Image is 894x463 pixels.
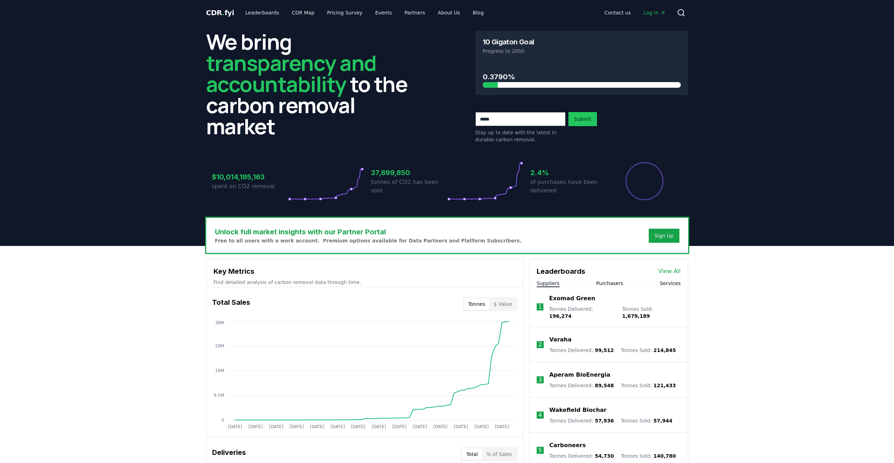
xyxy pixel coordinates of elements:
p: Tonnes Sold : [621,452,676,459]
h3: 2.4% [530,167,606,178]
h3: Key Metrics [214,266,516,277]
p: Tonnes Delivered : [549,452,614,459]
tspan: [DATE] [331,424,345,429]
span: 89,548 [595,383,614,388]
p: Stay up to date with the latest in durable carbon removal. [475,129,566,143]
p: Tonnes Sold : [621,347,676,354]
tspan: [DATE] [289,424,304,429]
span: 140,780 [653,453,676,459]
p: Progress to 2050 [483,48,681,55]
p: Tonnes Sold : [621,417,672,424]
span: 57,944 [653,418,672,424]
button: Sign Up [649,229,679,243]
p: 5 [538,446,542,455]
a: Varaha [549,335,572,344]
a: Aperam BioEnergia [549,371,610,379]
tspan: [DATE] [310,424,324,429]
span: Log in [643,9,665,16]
span: 196,274 [549,313,572,319]
button: % of Sales [482,449,516,460]
a: Carboneers [549,441,586,450]
tspan: [DATE] [433,424,448,429]
p: 3 [538,376,542,384]
a: Pricing Survey [321,6,368,19]
button: $ Value [489,298,516,310]
tspan: [DATE] [495,424,509,429]
p: Tonnes Sold : [621,382,676,389]
a: CDR.fyi [206,8,234,18]
a: View All [659,267,681,276]
a: Sign Up [654,232,673,239]
p: Tonnes Delivered : [549,305,615,320]
p: of purchases have been delivered [530,178,606,195]
p: Tonnes Delivered : [549,417,614,424]
nav: Main [240,6,489,19]
tspan: 29M [215,344,224,348]
p: 2 [538,340,542,349]
span: . [222,8,224,17]
p: Tonnes Delivered : [549,347,614,354]
h2: We bring to the carbon removal market [206,31,419,137]
tspan: [DATE] [413,424,427,429]
a: Wakefield Biochar [549,406,606,414]
p: Tonnes Delivered : [549,382,614,389]
p: 4 [538,411,542,419]
button: Suppliers [537,280,560,287]
span: 54,730 [595,453,614,459]
tspan: [DATE] [248,424,263,429]
span: 1,679,189 [622,313,650,319]
h3: 0.3790% [483,72,681,82]
p: Free to all users with a work account. Premium options available for Data Partners and Platform S... [215,237,522,244]
a: CDR Map [286,6,320,19]
p: Tonnes Sold : [622,305,680,320]
tspan: [DATE] [392,424,406,429]
tspan: 0 [221,418,224,422]
tspan: 19M [215,368,224,373]
a: About Us [432,6,466,19]
span: 121,433 [653,383,676,388]
h3: 37,899,850 [371,167,447,178]
button: Submit [568,112,597,126]
a: Contact us [599,6,636,19]
h3: Leaderboards [537,266,585,277]
button: Tonnes [464,298,489,310]
tspan: 9.5M [214,393,224,398]
tspan: 38M [215,320,224,325]
p: spent on CO2 removal [212,182,288,191]
h3: Total Sales [212,297,250,311]
p: 1 [538,303,542,311]
nav: Main [599,6,671,19]
span: CDR fyi [206,8,234,17]
span: 214,845 [653,347,676,353]
span: transparency and accountability [206,48,376,98]
h3: 10 Gigaton Goal [483,38,534,45]
a: Log in [638,6,671,19]
button: Total [462,449,482,460]
a: Blog [467,6,489,19]
tspan: [DATE] [371,424,386,429]
h3: Unlock full market insights with our Partner Portal [215,227,522,237]
tspan: [DATE] [269,424,283,429]
p: tonnes of CO2 has been sold [371,178,447,195]
tspan: [DATE] [454,424,468,429]
button: Purchasers [596,280,623,287]
a: Leaderboards [240,6,285,19]
span: 99,512 [595,347,614,353]
tspan: [DATE] [474,424,489,429]
div: Percentage of sales delivered [625,161,664,201]
a: Exomad Green [549,294,595,303]
tspan: [DATE] [228,424,242,429]
button: Services [660,280,680,287]
a: Partners [399,6,431,19]
span: 57,936 [595,418,614,424]
tspan: [DATE] [351,424,365,429]
a: Events [370,6,397,19]
h3: $10,014,195,163 [212,172,288,182]
h3: Deliveries [212,447,246,461]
